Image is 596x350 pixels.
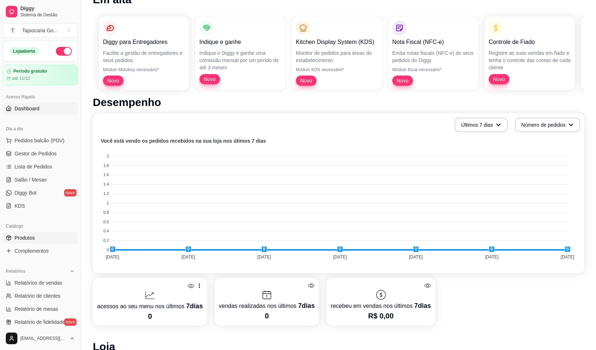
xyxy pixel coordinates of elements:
[3,200,78,212] a: KDS
[3,303,78,315] a: Relatório de mesas
[15,292,61,300] span: Relatório de clientes
[15,105,40,112] span: Dashboard
[3,135,78,146] button: Pedidos balcão (PDV)
[9,27,16,34] span: T
[9,47,39,55] div: Loja aberta
[97,301,203,311] p: acessos ao seu menu nos últimos
[15,279,62,286] span: Relatórios de vendas
[3,330,78,347] button: [EMAIL_ADDRESS][DOMAIN_NAME]
[3,103,78,114] a: Dashboard
[297,77,315,84] span: Novo
[489,38,571,46] p: Controle de Fiado
[3,3,78,20] a: DiggySistema de Gestão
[103,182,109,186] tspan: 1.4
[199,38,281,46] p: Indique e ganhe
[103,67,185,73] p: Módulo Motoboy necessário*
[20,335,66,341] span: [EMAIL_ADDRESS][DOMAIN_NAME]
[3,65,78,85] a: Período gratuitoaté 11/10
[20,5,75,12] span: Diggy
[103,210,109,215] tspan: 0.8
[97,311,203,321] p: 0
[101,138,266,144] text: Você está vendo os pedidos recebidos na sua loja nos útimos 7 dias
[515,118,580,132] button: Número de pedidos
[3,316,78,328] a: Relatório de fidelidadenovo
[15,234,35,241] span: Produtos
[219,301,315,311] p: vendas realizadas nos últimos
[331,301,431,311] p: recebeu em vendas nos últimos
[103,238,109,243] tspan: 0.2
[489,49,571,71] p: Registre as suas vendas em fiado e tenha o controle das contas de cada cliente
[103,49,185,64] p: Facilite a gestão de entregadores e seus pedidos.
[15,318,65,326] span: Relatório de fidelidade
[105,255,119,260] tspan: [DATE]
[15,176,47,183] span: Salão / Mesas
[3,245,78,257] a: Complementos
[484,16,575,90] button: Controle de FiadoRegistre as suas vendas em fiado e tenha o controle das contas de cada clienteNovo
[56,47,72,56] button: Alterar Status
[103,220,109,224] tspan: 0.6
[199,49,281,71] p: Indique o Diggy e ganhe uma comissão mensal por um perído de até 3 meses
[3,23,78,38] button: Select a team
[296,67,378,73] p: Módulo KDS necessário*
[331,311,431,321] p: R$ 0,00
[392,38,474,46] p: Nota Fiscal (NFC-e)
[99,16,189,90] button: Diggy para EntregadoresFacilite a gestão de entregadores e seus pedidos.Módulo Motoboy necessário...
[15,247,49,255] span: Complementos
[15,202,25,209] span: KDS
[394,77,411,84] span: Novo
[333,255,347,260] tspan: [DATE]
[392,67,474,73] p: Módulo fiscal necessário*
[3,232,78,244] a: Produtos
[291,16,382,90] button: Kitchen Display System (KDS)Monitor de pedidos para áreas do estabelecimentoMódulo KDS necessário...
[107,201,109,205] tspan: 1
[3,123,78,135] div: Dia a dia
[15,150,57,157] span: Gestor de Pedidos
[15,137,65,144] span: Pedidos balcão (PDV)
[107,248,109,252] tspan: 0
[3,290,78,302] a: Relatório de clientes
[201,76,219,83] span: Novo
[15,189,37,196] span: Diggy Bot
[3,187,78,199] a: Diggy Botnovo
[15,163,52,170] span: Lista de Pedidos
[103,172,109,177] tspan: 1.6
[107,154,109,158] tspan: 2
[3,277,78,289] a: Relatórios de vendas
[414,302,431,309] span: 7 dias
[3,174,78,186] a: Salão / Mesas
[15,305,58,313] span: Relatório de mesas
[20,12,75,18] span: Sistema de Gestão
[257,255,271,260] tspan: [DATE]
[392,49,474,64] p: Emita notas fiscais (NFC-e) do seus pedidos do Diggy
[455,118,508,132] button: Últimos 7 dias
[3,148,78,159] a: Gestor de Pedidos
[103,229,109,233] tspan: 0.4
[12,76,30,81] article: até 11/10
[186,302,203,310] span: 7 dias
[13,69,47,74] article: Período gratuito
[103,38,185,46] p: Diggy para Entregadores
[195,16,286,90] button: Indique e ganheIndique o Diggy e ganhe uma comissão mensal por um perído de até 3 mesesNovo
[296,38,378,46] p: Kitchen Display System (KDS)
[561,255,575,260] tspan: [DATE]
[6,268,25,274] span: Relatórios
[3,91,78,103] div: Acesso Rápido
[182,255,195,260] tspan: [DATE]
[103,191,109,196] tspan: 1.2
[219,311,315,321] p: 0
[104,77,122,84] span: Novo
[3,220,78,232] div: Catálogo
[409,255,423,260] tspan: [DATE]
[3,161,78,172] a: Lista de Pedidos
[388,16,479,90] button: Nota Fiscal (NFC-e)Emita notas fiscais (NFC-e) do seus pedidos do DiggyMódulo fiscal necessário*Novo
[298,302,315,309] span: 7 dias
[22,27,58,34] div: Tapiocaria Go ...
[93,96,584,109] h1: Desempenho
[103,163,109,168] tspan: 1.8
[490,76,508,83] span: Novo
[296,49,378,64] p: Monitor de pedidos para áreas do estabelecimento
[485,255,498,260] tspan: [DATE]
